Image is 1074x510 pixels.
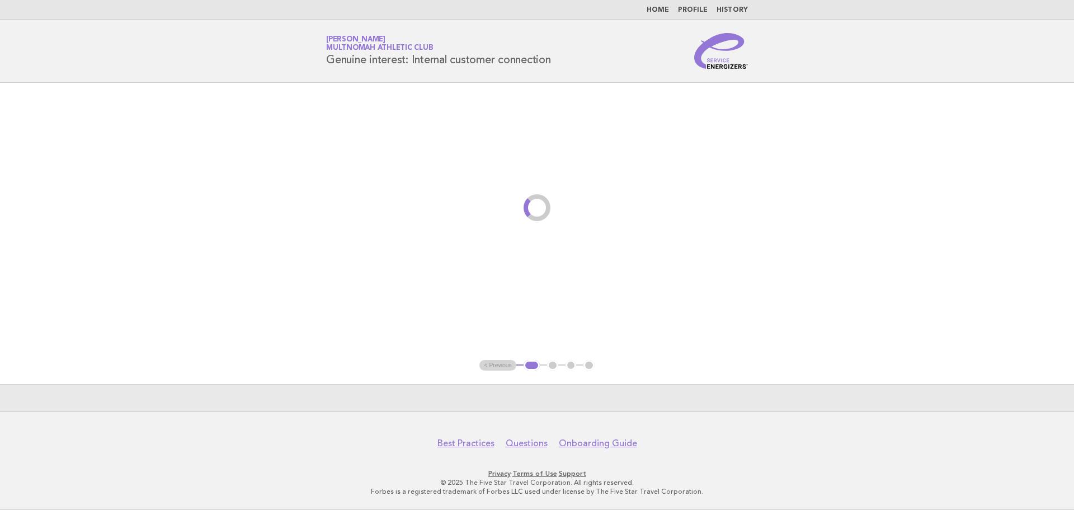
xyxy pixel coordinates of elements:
a: Support [559,470,586,478]
p: © 2025 The Five Star Travel Corporation. All rights reserved. [195,478,879,487]
a: Onboarding Guide [559,438,637,449]
a: Home [647,7,669,13]
a: [PERSON_NAME]Multnomah Athletic Club [326,36,433,52]
h1: Genuine interest: Internal customer connection [326,36,551,65]
a: Profile [678,7,708,13]
img: Service Energizers [694,33,748,69]
a: Questions [506,438,548,449]
span: Multnomah Athletic Club [326,45,433,52]
a: History [717,7,748,13]
a: Best Practices [437,438,494,449]
p: · · [195,469,879,478]
a: Terms of Use [512,470,557,478]
p: Forbes is a registered trademark of Forbes LLC used under license by The Five Star Travel Corpora... [195,487,879,496]
a: Privacy [488,470,511,478]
